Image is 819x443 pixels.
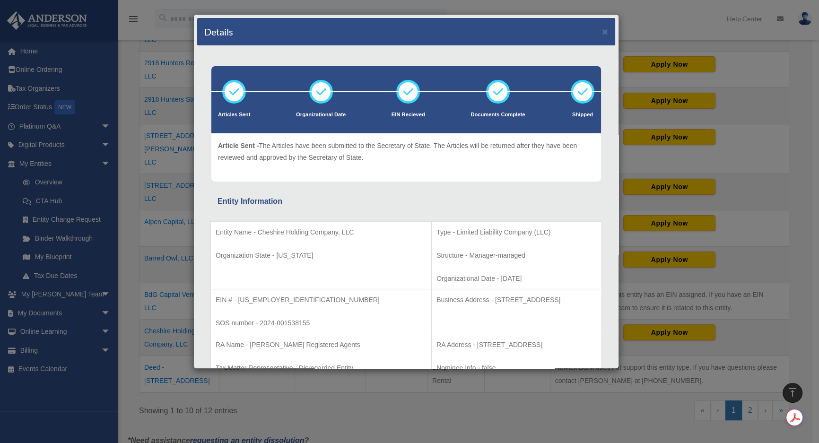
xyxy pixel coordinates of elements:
p: Type - Limited Liability Company (LLC) [436,226,597,238]
button: × [602,26,608,36]
div: Entity Information [218,195,595,208]
p: Structure - Manager-managed [436,250,597,261]
p: Organization State - [US_STATE] [216,250,427,261]
p: RA Address - [STREET_ADDRESS] [436,339,597,351]
p: RA Name - [PERSON_NAME] Registered Agents [216,339,427,351]
p: Entity Name - Cheshire Holding Company, LLC [216,226,427,238]
p: EIN # - [US_EMPLOYER_IDENTIFICATION_NUMBER] [216,294,427,306]
p: Articles Sent [218,110,250,120]
p: Organizational Date - [DATE] [436,273,597,285]
p: EIN Recieved [392,110,425,120]
p: Shipped [571,110,594,120]
span: Article Sent - [218,142,259,149]
p: The Articles have been submitted to the Secretary of State. The Articles will be returned after t... [218,140,594,163]
p: Organizational Date [296,110,346,120]
p: Tax Matter Representative - Disregarded Entity [216,362,427,374]
p: Documents Complete [470,110,525,120]
h4: Details [204,25,233,38]
p: Business Address - [STREET_ADDRESS] [436,294,597,306]
p: SOS number - 2024-001538155 [216,317,427,329]
p: Nominee Info - false [436,362,597,374]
